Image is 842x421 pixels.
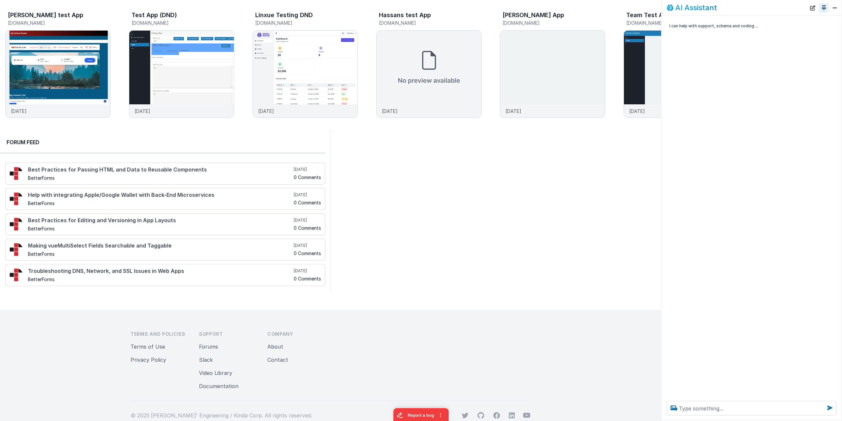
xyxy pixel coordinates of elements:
[258,108,274,115] p: [DATE]
[10,218,23,231] img: 295_2.png
[294,175,321,180] h5: 0 Comments
[382,108,398,115] p: [DATE]
[199,331,257,337] h3: Support
[294,167,321,172] h5: [DATE]
[28,167,292,173] h4: Best Practices for Passing HTML and Data to Reusable Components
[294,200,321,205] h5: 0 Comments
[267,356,288,364] button: Contact
[669,22,817,29] p: I can help with support, schema and coding ...
[379,12,431,18] h3: Hassans test App
[28,226,292,231] h5: BetterForms
[255,12,313,18] h3: Linxue Testing DND
[199,369,232,377] button: Video Library
[28,201,292,206] h5: BetterForms
[10,243,23,256] img: 295_2.png
[629,108,645,115] p: [DATE]
[28,243,292,249] h4: Making vueMultiSelect Fields Searchable and Taggable
[28,268,292,274] h4: Troubleshooting DNS, Network, and SSL Issues in Web Apps
[28,277,292,282] h5: BetterForms
[379,20,482,25] h5: [DOMAIN_NAME]
[5,213,325,235] a: Best Practices for Editing and Versioning in App Layouts BetterForms [DATE] 0 Comments
[8,12,83,18] h3: [PERSON_NAME] test App
[294,218,321,223] h5: [DATE]
[294,276,321,281] h5: 0 Comments
[503,12,564,18] h3: [PERSON_NAME] App
[5,188,325,210] a: Help with integrating Apple/Google Wallet with Back-End Microservices BetterForms [DATE] 0 Comments
[5,264,325,286] a: Troubleshooting DNS, Network, and SSL Issues in Web Apps BetterForms [DATE] 0 Comments
[199,343,218,351] button: Forums
[28,192,292,198] h4: Help with integrating Apple/Google Wallet with Back-End Microservices
[199,382,238,390] button: Documentation
[10,268,23,281] img: 295_2.png
[28,251,292,256] h5: BetterForms
[131,411,312,419] p: © 2025 [PERSON_NAME]' Engineering / Kinda Corp. All rights reserved.
[830,3,839,13] button: Close
[294,251,321,256] h5: 0 Comments
[8,20,111,25] h5: [DOMAIN_NAME]
[28,175,292,180] h5: BetterForms
[626,20,729,25] h5: [DOMAIN_NAME]
[294,225,321,230] h5: 0 Comments
[135,108,150,115] p: [DATE]
[506,108,521,115] p: [DATE]
[10,167,23,180] img: 295_2.png
[267,343,283,351] button: About
[294,192,321,197] h5: [DATE]
[808,3,817,13] button: New Chat
[132,12,177,18] h3: Test App (DND)
[675,4,717,12] h2: AI Assistant
[267,343,283,350] a: About
[819,3,829,13] button: Toggle Pin
[294,243,321,248] h5: [DATE]
[503,20,605,25] h5: [DOMAIN_NAME]
[131,343,165,350] a: Terms of Use
[10,192,23,205] img: 295_2.png
[267,331,325,337] h3: Company
[508,412,515,419] svg: viewBox="0 0 24 24" aria-hidden="true">
[294,268,321,274] h5: [DATE]
[131,356,166,363] a: Privacy Policy
[255,20,358,25] h5: [DOMAIN_NAME]
[132,20,234,25] h5: [DOMAIN_NAME]
[7,138,319,146] h2: Forum Feed
[131,331,188,337] h3: Terms and Policies
[199,356,213,363] a: Slack
[5,163,325,185] a: Best Practices for Passing HTML and Data to Reusable Components BetterForms [DATE] 0 Comments
[626,12,670,18] h3: Team Test App
[28,218,292,224] h4: Best Practices for Editing and Versioning in App Layouts
[5,239,325,261] a: Making vueMultiSelect Fields Searchable and Taggable BetterForms [DATE] 0 Comments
